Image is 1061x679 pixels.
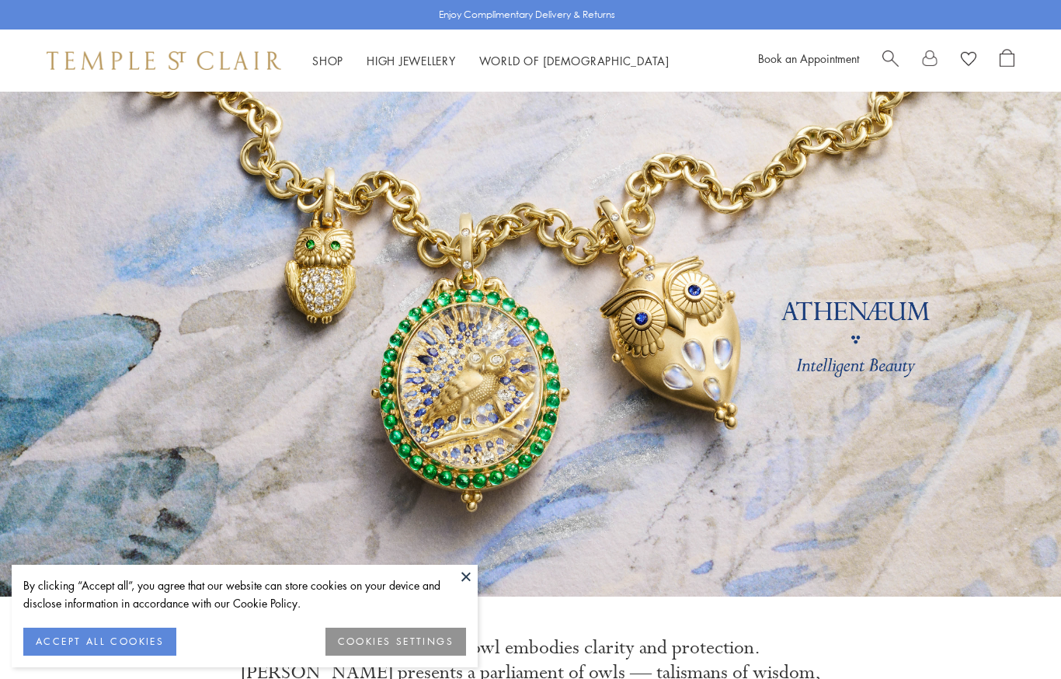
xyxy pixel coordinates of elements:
[983,606,1045,663] iframe: Gorgias live chat messenger
[47,51,281,70] img: Temple St. Clair
[439,7,615,23] p: Enjoy Complimentary Delivery & Returns
[312,51,670,71] nav: Main navigation
[961,49,976,72] a: View Wishlist
[367,53,456,68] a: High JewelleryHigh Jewellery
[23,576,466,612] div: By clicking “Accept all”, you agree that our website can store cookies on your device and disclos...
[758,50,859,66] a: Book an Appointment
[325,628,466,656] button: COOKIES SETTINGS
[882,49,899,72] a: Search
[479,53,670,68] a: World of [DEMOGRAPHIC_DATA]World of [DEMOGRAPHIC_DATA]
[23,628,176,656] button: ACCEPT ALL COOKIES
[312,53,343,68] a: ShopShop
[1000,49,1014,72] a: Open Shopping Bag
